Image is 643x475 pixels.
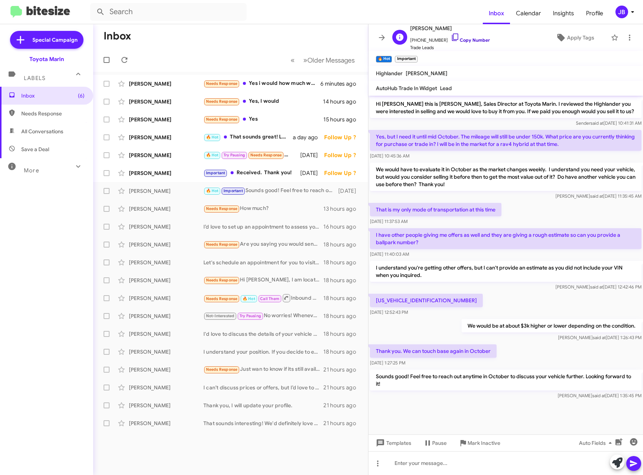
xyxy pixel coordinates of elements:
small: Important [395,56,417,63]
div: 16 hours ago [323,223,362,230]
div: Sounds good! Feel free to reach out anytime in October to discuss your vehicle further. Looking f... [203,187,337,195]
span: [DATE] 1:27:25 PM [370,360,405,366]
div: 21 hours ago [323,402,362,409]
div: Inbound Call [203,293,323,303]
span: said at [590,284,603,290]
div: Follow Up ? [324,134,362,141]
span: 🔥 Hot [243,296,255,301]
span: 🔥 Hot [206,135,219,140]
span: Templates [374,436,411,450]
div: Yes [203,115,323,124]
a: Copy Number [451,37,490,43]
p: I have other people giving me offers as well and they are giving a rough estimate so can you prov... [370,228,642,249]
span: Special Campaign [32,36,77,44]
p: [US_VEHICLE_IDENTIFICATION_NUMBER] [370,294,483,307]
span: [PERSON_NAME] [406,70,447,77]
div: 18 hours ago [323,294,362,302]
nav: Page navigation example [286,52,359,68]
div: 14 hours ago [323,98,362,105]
span: « [291,55,295,65]
span: Needs Response [206,117,238,122]
div: [PERSON_NAME] [129,294,203,302]
span: Needs Response [206,242,238,247]
span: More [24,167,39,174]
div: [PERSON_NAME] [129,366,203,373]
div: [DATE] [300,152,324,159]
div: Yes i would how much were you thinking? [203,79,320,88]
span: said at [590,193,603,199]
span: [DATE] 11:37:53 AM [370,219,408,224]
div: [PERSON_NAME] [129,348,203,356]
div: 18 hours ago [323,259,362,266]
span: said at [593,335,606,340]
div: Just wan to know if its still available ilable [203,365,323,374]
a: Special Campaign [10,31,83,49]
div: [DATE] [337,187,362,195]
div: Thank you, I will update your profile. [203,402,323,409]
div: 18 hours ago [323,277,362,284]
span: Trade Leads [410,44,490,51]
div: [PERSON_NAME] [129,330,203,338]
span: Important [224,188,243,193]
div: That sounds great! Let's schedule an appointment for [DATE] to discuss your vehicle. Just let me ... [203,133,293,141]
div: [PERSON_NAME] [129,80,203,87]
small: 🔥 Hot [376,56,392,63]
button: Auto Fields [573,436,621,450]
span: [DATE] 10:45:36 AM [370,153,409,159]
span: Save a Deal [21,146,49,153]
button: Previous [286,52,299,68]
span: Highlander [376,70,403,77]
span: Labels [24,75,45,82]
button: Mark Inactive [453,436,506,450]
div: 21 hours ago [323,420,362,427]
span: Needs Response [206,81,238,86]
div: [PERSON_NAME] [129,205,203,213]
div: I’d love to set up an appointment to assess your 370Z and discuss a potential offer. When are you... [203,223,323,230]
div: Hi [PERSON_NAME], I am located in [US_STATE], would you be willing to travel for it? I have adjus... [203,276,323,284]
span: All Conversations [21,128,63,135]
span: [PERSON_NAME] [410,24,490,33]
span: Needs Response [206,367,238,372]
span: Try Pausing [224,153,245,157]
span: Mark Inactive [468,436,500,450]
div: [PERSON_NAME] [129,402,203,409]
div: Toyota Marin [29,55,64,63]
p: That is my only mode of transportation at this time [370,203,501,216]
div: [PERSON_NAME] [129,223,203,230]
span: (6) [78,92,85,99]
a: Insights [547,3,580,24]
div: That sounds interesting! We'd definitely love to take a look at your antique vehicle. How about w... [203,420,323,427]
div: [PERSON_NAME] [129,98,203,105]
span: Older Messages [307,56,355,64]
div: [DATE] [300,169,324,177]
p: Hi [PERSON_NAME] this is [PERSON_NAME], Sales Director at Toyota Marin. I reviewed the Highlander... [370,97,642,118]
span: Needs Response [206,278,238,283]
div: Are you saying you would send someone to look at the car or at the dealership? [203,240,323,249]
span: Needs Response [206,296,238,301]
button: Next [299,52,359,68]
div: I can’t discuss prices or offers, but I’d love to invite you to our dealership to evaluate your E... [203,384,323,391]
span: Try Pausing [240,313,261,318]
span: Auto Fields [579,436,615,450]
div: 18 hours ago [323,348,362,356]
div: 18 hours ago [323,330,362,338]
div: [PERSON_NAME] [129,241,203,248]
p: We would have to evaluate it in October as the market changes weekly. I understand you need your ... [370,163,642,191]
div: a day ago [293,134,324,141]
span: said at [592,393,605,398]
div: How much? [203,204,323,213]
div: [PERSON_NAME] [129,420,203,427]
h1: Inbox [104,30,131,42]
a: Calendar [510,3,547,24]
a: Profile [580,3,609,24]
span: [PERSON_NAME] [DATE] 12:42:46 PM [555,284,642,290]
span: Apply Tags [567,31,594,44]
p: We would be at about $3k higher or lower depending on the condition. [462,319,642,332]
div: 13 hours ago [323,205,362,213]
p: I understand you're getting other offers, but I can't provide an estimate as you did not include ... [370,261,642,282]
span: Lead [440,85,452,92]
span: 🔥 Hot [206,188,219,193]
span: said at [590,120,604,126]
